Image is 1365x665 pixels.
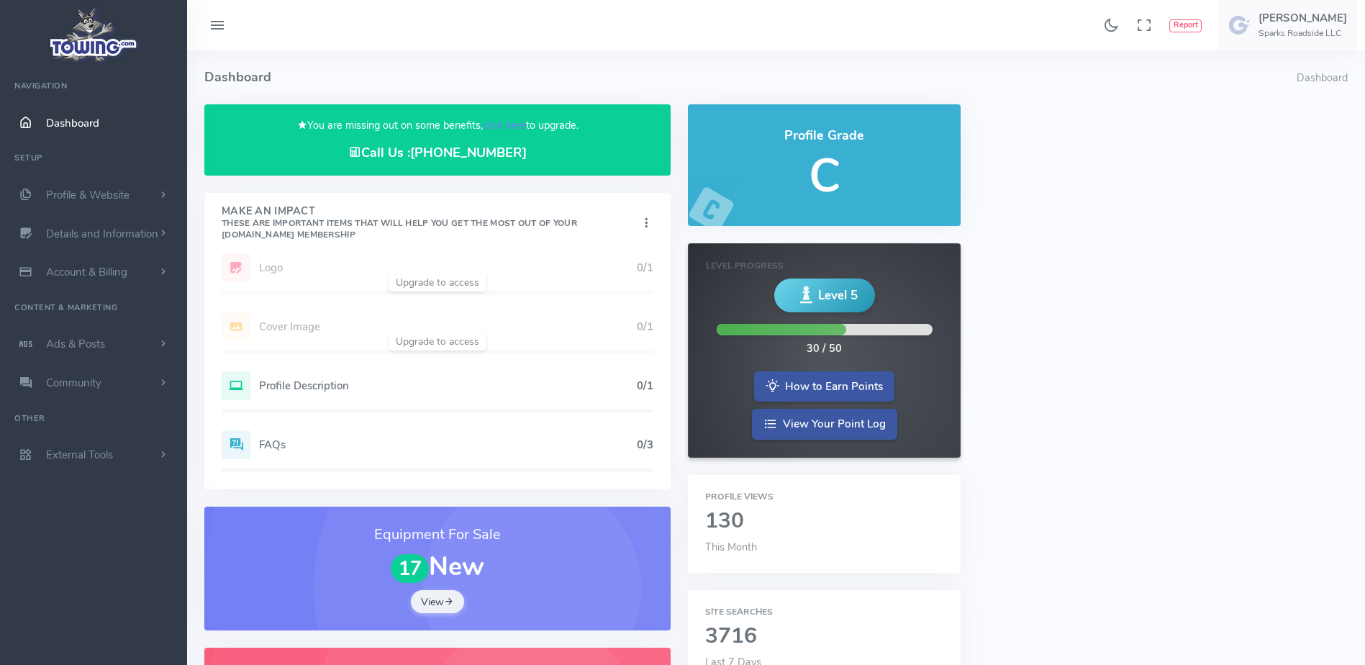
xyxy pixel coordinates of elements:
span: Level 5 [818,286,858,304]
span: 17 [391,554,430,584]
h5: [PERSON_NAME] [1259,12,1347,24]
img: logo [45,4,142,65]
h4: Dashboard [204,50,1297,104]
span: This Month [705,540,757,554]
button: Report [1169,19,1202,32]
h5: 0/3 [637,439,653,451]
h5: FAQs [259,439,637,451]
h5: 0/1 [637,380,653,392]
span: Profile & Website [46,188,130,202]
h6: Sparks Roadside LLC [1259,29,1347,38]
h6: Profile Views [705,492,943,502]
span: Details and Information [46,227,158,241]
a: View [411,590,464,613]
li: Dashboard [1297,71,1348,86]
h2: 3716 [705,625,943,648]
a: [PHONE_NUMBER] [410,144,527,161]
a: View Your Point Log [752,409,897,440]
h5: C [705,150,943,202]
img: user-image [1228,14,1251,37]
h4: Make An Impact [222,206,639,240]
span: Ads & Posts [46,337,105,351]
small: These are important items that will help you get the most out of your [DOMAIN_NAME] Membership [222,217,577,240]
span: Dashboard [46,116,99,130]
span: External Tools [46,448,113,462]
div: 30 / 50 [807,341,842,357]
a: How to Earn Points [754,371,894,402]
h3: Equipment For Sale [222,524,653,546]
h1: New [222,553,653,583]
span: Account & Billing [46,265,127,279]
p: You are missing out on some benefits, to upgrade. [222,117,653,134]
h6: Level Progress [706,261,943,271]
a: click here [483,118,526,132]
span: Community [46,376,101,390]
h4: Call Us : [222,145,653,160]
h2: 130 [705,510,943,533]
h4: Profile Grade [705,129,943,143]
h6: Site Searches [705,607,943,617]
h5: Profile Description [259,380,637,392]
